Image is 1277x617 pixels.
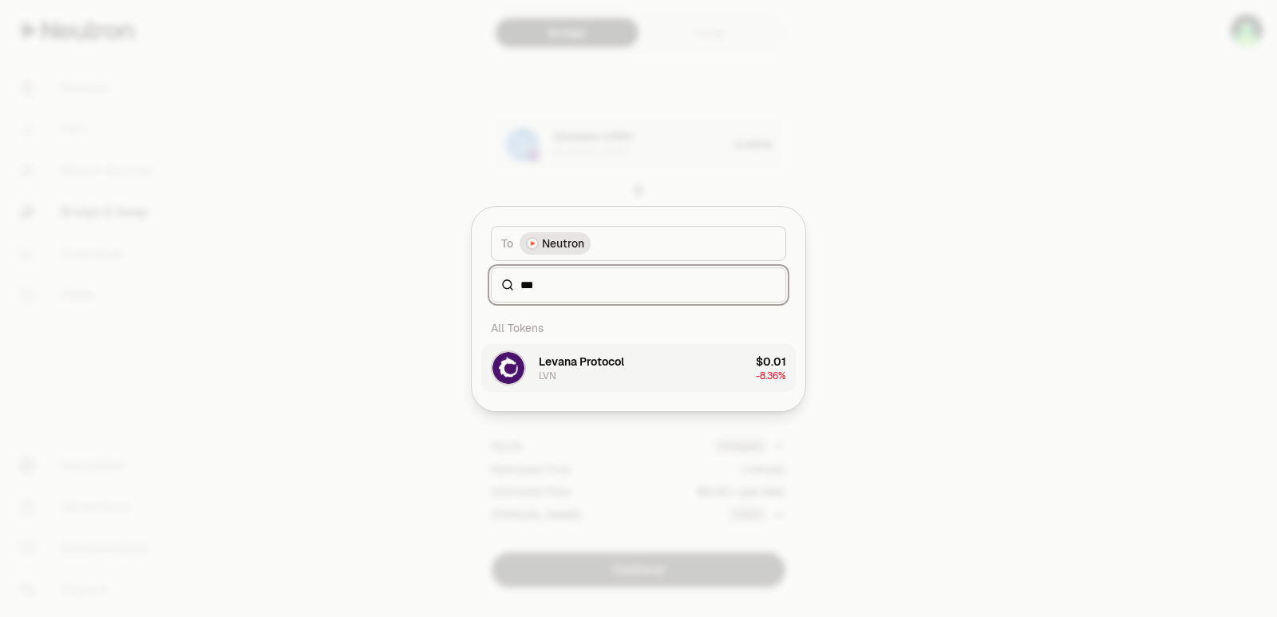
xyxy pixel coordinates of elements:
[756,354,786,370] div: $0.01
[501,235,513,251] span: To
[539,354,624,370] div: Levana Protocol
[756,370,786,382] span: -8.36%
[539,370,556,382] div: LVN
[491,226,786,261] button: ToNeutron LogoNeutron
[481,344,796,392] button: LVN LogoLevana ProtocolLVN$0.01-8.36%
[528,239,537,248] img: Neutron Logo
[492,352,524,384] img: LVN Logo
[481,312,796,344] div: All Tokens
[542,235,584,251] span: Neutron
